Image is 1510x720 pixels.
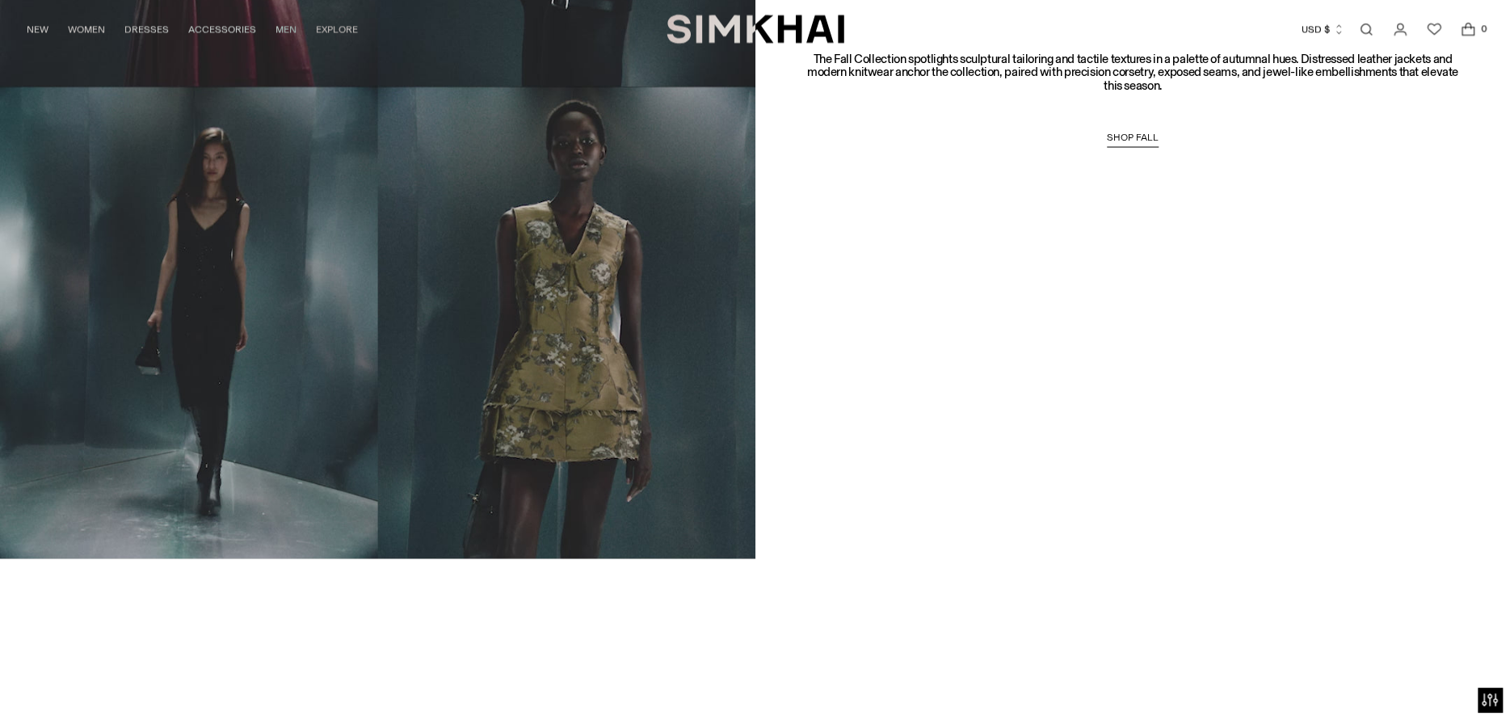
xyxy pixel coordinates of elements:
a: Open cart modal [1452,13,1484,45]
a: ACCESSORIES [188,11,256,47]
a: NEW [27,11,48,47]
a: SHOP FALL [1107,131,1159,147]
a: EXPLORE [316,11,358,47]
a: WOMEN [68,11,105,47]
h3: The Fall Collection spotlights sculptural tailoring and tactile textures in a palette of autumnal... [805,53,1460,93]
a: Wishlist [1418,13,1450,45]
button: USD $ [1302,11,1344,47]
span: 0 [1476,21,1491,36]
span: SHOP FALL [1107,131,1159,142]
a: MEN [276,11,297,47]
a: Go to the account page [1384,13,1416,45]
a: Open search modal [1350,13,1382,45]
a: SIMKHAI [667,13,844,44]
a: DRESSES [124,11,169,47]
